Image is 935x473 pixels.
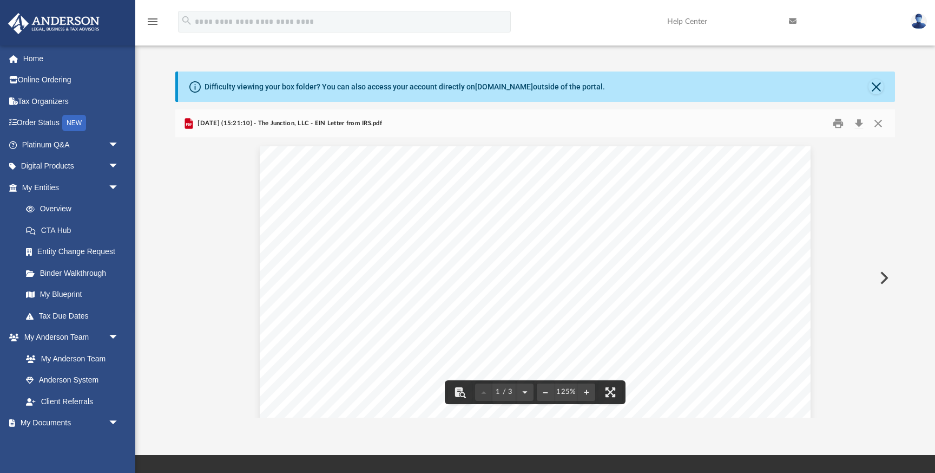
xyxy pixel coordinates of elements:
a: My Documentsarrow_drop_down [8,412,130,434]
div: Preview [175,109,895,418]
a: Tax Due Dates [15,305,135,327]
a: My Blueprint [15,284,130,306]
button: Download [849,115,868,132]
button: Close [868,115,888,132]
a: My Anderson Teamarrow_drop_down [8,327,130,348]
button: 1 / 3 [492,380,516,404]
i: menu [146,15,159,28]
div: NEW [62,115,86,131]
button: Next File [871,263,895,293]
a: Entity Change Request [15,241,135,263]
a: Home [8,48,135,69]
a: Digital Productsarrow_drop_down [8,155,135,177]
span: arrow_drop_down [108,134,130,156]
div: Current zoom level [554,388,578,396]
img: User Pic [911,14,927,29]
span: arrow_drop_down [108,327,130,349]
a: Overview [15,198,135,220]
a: Tax Organizers [8,90,135,112]
div: Document Viewer [175,138,895,418]
button: Zoom out [537,380,554,404]
div: File preview [175,138,895,418]
a: My Anderson Team [15,348,124,370]
span: arrow_drop_down [108,155,130,178]
button: Toggle findbar [448,380,472,404]
button: Close [868,79,884,94]
i: search [181,15,193,27]
button: Next page [516,380,534,404]
span: arrow_drop_down [108,412,130,435]
img: Anderson Advisors Platinum Portal [5,13,103,34]
a: [DOMAIN_NAME] [475,82,533,91]
a: Box [15,433,124,455]
a: Client Referrals [15,391,130,412]
button: Zoom in [578,380,595,404]
button: Print [828,115,850,132]
a: My Entitiesarrow_drop_down [8,177,135,198]
span: 1 / 3 [492,388,516,396]
a: CTA Hub [15,219,135,241]
a: Online Ordering [8,69,135,91]
a: Order StatusNEW [8,112,135,134]
a: Anderson System [15,370,130,391]
span: [DATE] (15:21:10) - The Junction, LLC - EIN Letter from IRS.pdf [195,119,382,128]
a: menu [146,21,159,28]
a: Platinum Q&Aarrow_drop_down [8,134,135,155]
span: arrow_drop_down [108,177,130,199]
a: Binder Walkthrough [15,262,135,284]
button: Enter fullscreen [598,380,622,404]
div: Difficulty viewing your box folder? You can also access your account directly on outside of the p... [205,81,605,93]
